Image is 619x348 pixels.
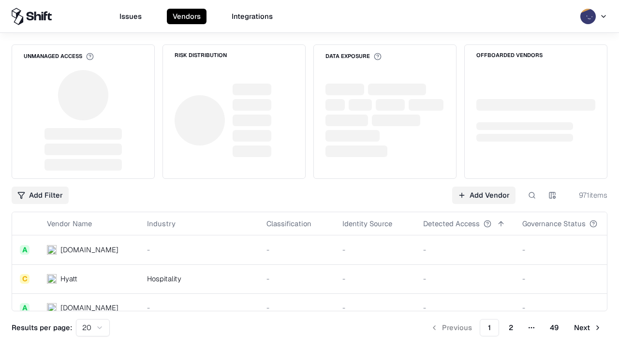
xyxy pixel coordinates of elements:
div: Unmanaged Access [24,53,94,60]
div: - [423,245,507,255]
div: - [147,245,251,255]
div: Identity Source [342,218,392,229]
button: Vendors [167,9,206,24]
nav: pagination [425,319,607,336]
button: 2 [501,319,521,336]
img: primesec.co.il [47,303,57,313]
button: 1 [480,319,499,336]
div: - [423,274,507,284]
div: Offboarded Vendors [476,53,543,58]
p: Results per page: [12,322,72,333]
div: - [342,303,408,313]
div: 971 items [569,190,607,200]
div: Governance Status [522,218,586,229]
div: Risk Distribution [175,53,227,58]
div: A [20,245,29,255]
div: - [342,245,408,255]
div: - [342,274,408,284]
div: A [20,303,29,313]
div: [DOMAIN_NAME] [60,245,118,255]
div: Data Exposure [325,53,382,60]
button: Issues [114,9,147,24]
button: Integrations [226,9,279,24]
div: - [147,303,251,313]
img: Hyatt [47,274,57,284]
a: Add Vendor [452,187,516,204]
div: [DOMAIN_NAME] [60,303,118,313]
div: - [522,274,613,284]
div: Detected Access [423,218,480,229]
div: Hyatt [60,274,77,284]
button: 49 [542,319,566,336]
div: - [423,303,507,313]
button: Next [568,319,607,336]
div: Vendor Name [47,218,92,229]
div: - [266,303,327,313]
button: Add Filter [12,187,69,204]
div: Classification [266,218,311,229]
div: - [522,303,613,313]
div: - [266,245,327,255]
div: - [266,274,327,284]
div: - [522,245,613,255]
div: Industry [147,218,176,229]
div: C [20,274,29,284]
img: intrado.com [47,245,57,255]
div: Hospitality [147,274,251,284]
